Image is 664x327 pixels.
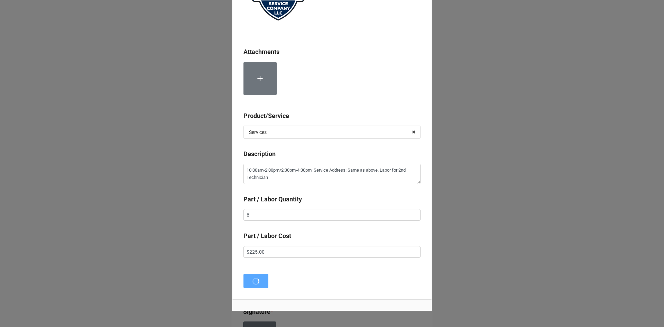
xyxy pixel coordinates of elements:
[243,111,289,121] label: Product/Service
[243,194,302,204] label: Part / Labor Quantity
[249,130,267,135] div: Services
[243,149,276,159] label: Description
[243,164,421,184] textarea: 10:00am-2:00pm/2:30pm-4:30pm; Service Address: Same as above. Labor for 2nd Technician
[243,47,279,57] label: Attachments
[243,231,291,241] label: Part / Labor Cost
